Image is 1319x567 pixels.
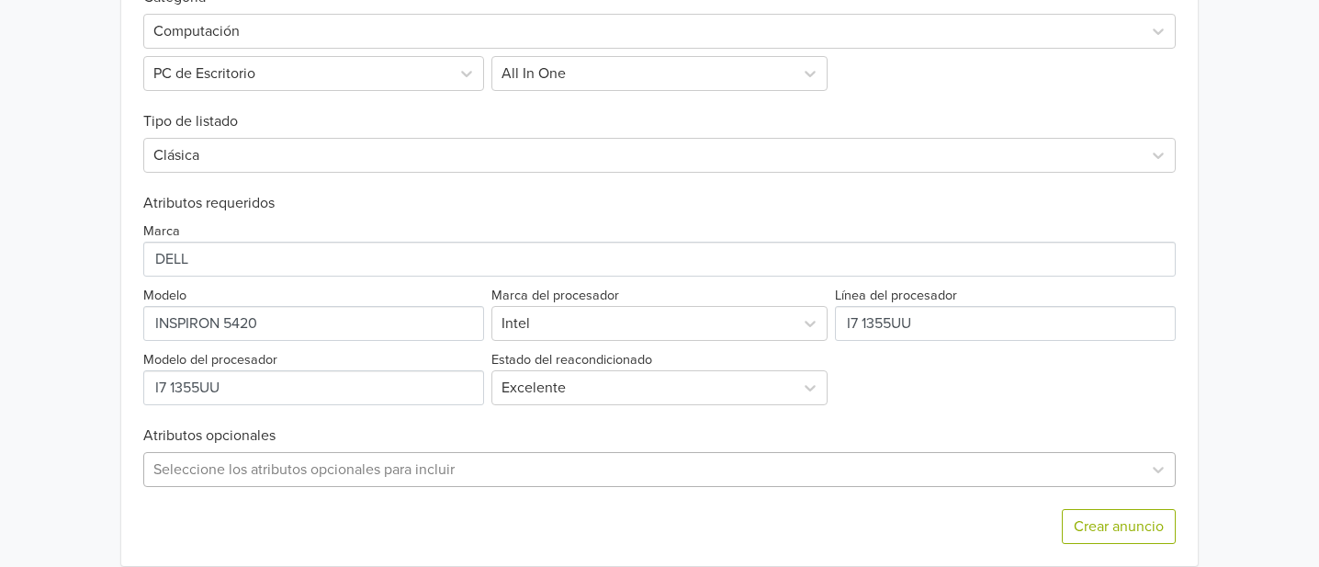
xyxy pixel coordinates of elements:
label: Modelo [143,286,186,306]
label: Estado del reacondicionado [491,350,652,370]
h6: Atributos opcionales [143,427,1176,445]
label: Marca [143,221,180,242]
label: Línea del procesador [835,286,957,306]
button: Crear anuncio [1062,509,1176,544]
h6: Tipo de listado [143,91,1176,130]
label: Modelo del procesador [143,350,277,370]
label: Marca del procesador [491,286,619,306]
h6: Atributos requeridos [143,195,1176,212]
